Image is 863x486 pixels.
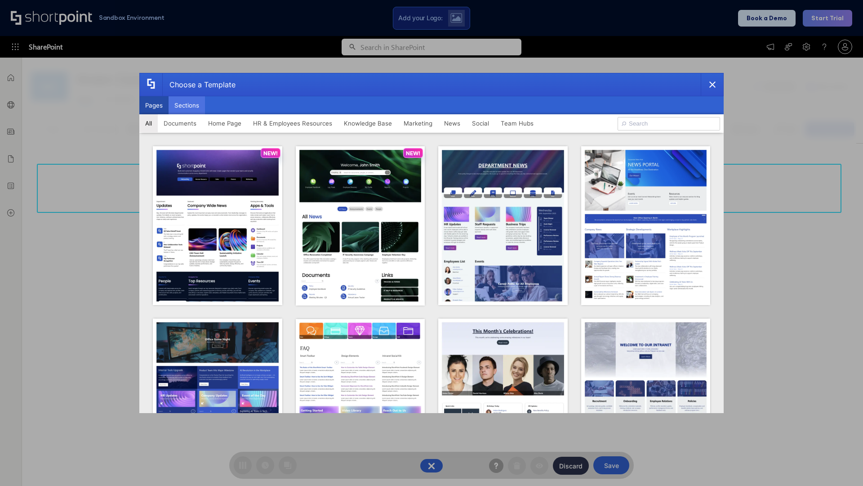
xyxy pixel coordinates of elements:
input: Search [618,117,720,130]
button: Social [466,114,495,132]
button: News [438,114,466,132]
div: Choose a Template [162,73,236,96]
button: Team Hubs [495,114,539,132]
button: Home Page [202,114,247,132]
p: NEW! [263,150,278,157]
button: Knowledge Base [338,114,398,132]
button: All [139,114,158,132]
button: HR & Employees Resources [247,114,338,132]
button: Marketing [398,114,438,132]
div: template selector [139,73,724,413]
button: Sections [169,96,205,114]
p: NEW! [406,150,420,157]
button: Documents [158,114,202,132]
iframe: Chat Widget [818,443,863,486]
button: Pages [139,96,169,114]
